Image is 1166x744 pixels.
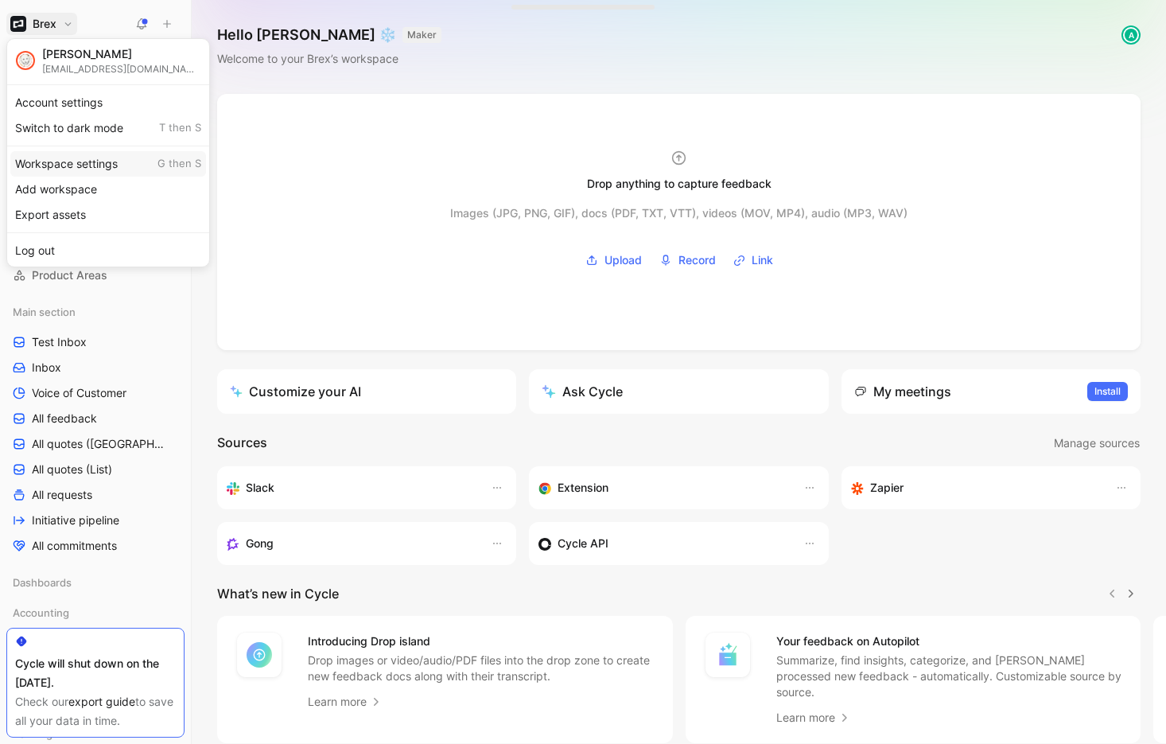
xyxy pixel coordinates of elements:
span: T then S [159,121,201,135]
div: Add workspace [10,177,206,202]
div: Switch to dark mode [10,115,206,141]
div: Export assets [10,202,206,228]
img: avatar [17,53,33,68]
div: BrexBrex [6,38,210,267]
div: [EMAIL_ADDRESS][DOMAIN_NAME] [42,63,201,75]
span: G then S [157,157,201,171]
div: Log out [10,238,206,263]
div: Workspace settings [10,151,206,177]
div: Account settings [10,90,206,115]
div: [PERSON_NAME] [42,47,201,61]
